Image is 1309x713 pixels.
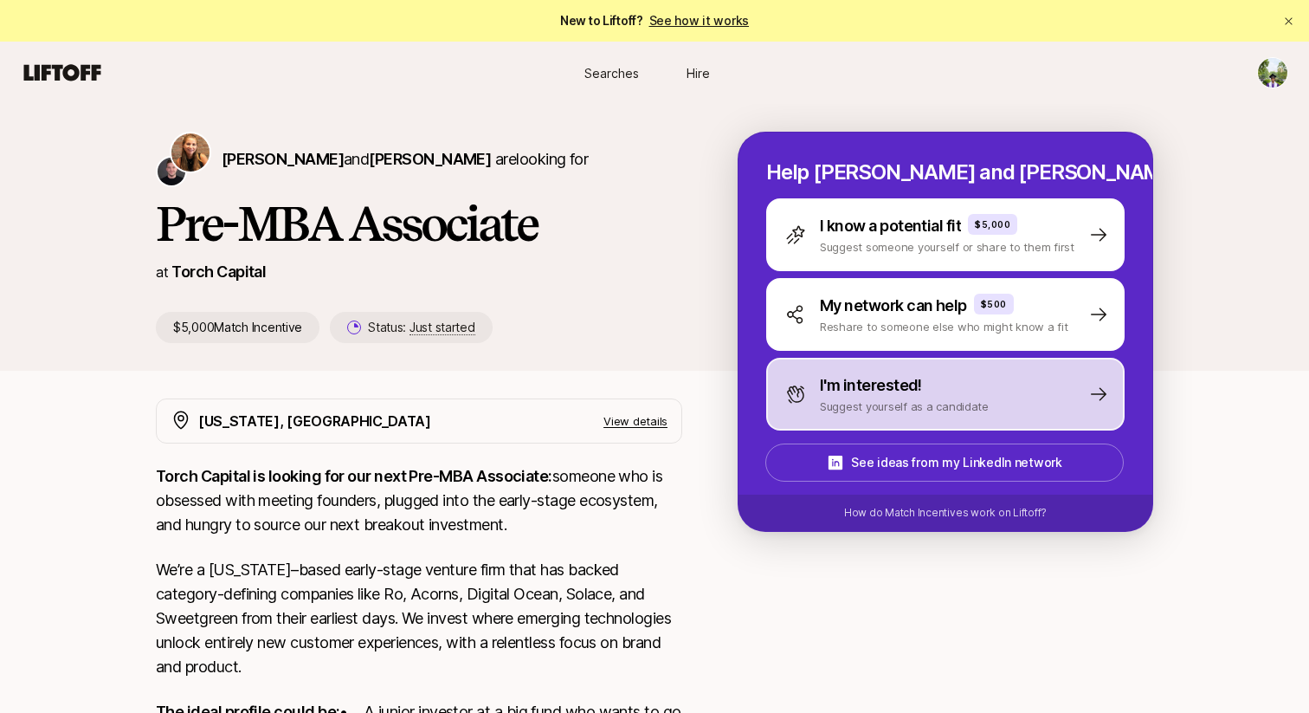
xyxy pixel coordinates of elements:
[820,373,922,398] p: I'm interested!
[687,64,710,82] span: Hire
[584,64,639,82] span: Searches
[368,317,474,338] p: Status:
[344,150,491,168] span: and
[156,198,682,250] h1: Pre-MBA Associate
[369,150,491,168] span: [PERSON_NAME]
[1257,57,1288,88] button: Krish Sharma
[171,263,266,281] a: Torch Capital
[156,464,682,537] p: someone who is obsessed with meeting founders, plugged into the early-stage ecosystem, and hungry...
[560,10,749,31] span: New to Liftoff?
[171,133,210,172] img: Katie Reiner
[765,444,1124,482] button: See ideas from my LinkedIn network
[222,147,588,172] p: are looking for
[568,57,654,89] a: Searches
[603,412,667,430] p: View details
[851,452,1061,473] p: See ideas from my LinkedIn network
[654,57,741,89] a: Hire
[158,158,185,185] img: Christopher Harper
[409,320,475,335] span: Just started
[844,505,1047,521] p: How do Match Incentives work on Liftoff?
[156,261,168,283] p: at
[649,13,750,28] a: See how it works
[1258,58,1287,88] img: Krish Sharma
[820,318,1068,335] p: Reshare to someone else who might know a fit
[820,238,1074,256] p: Suggest someone yourself or share to them first
[820,398,989,415] p: Suggest yourself as a candidate
[222,150,344,168] span: [PERSON_NAME]
[820,214,961,238] p: I know a potential fit
[156,312,319,343] p: $5,000 Match Incentive
[981,297,1007,311] p: $500
[766,160,1125,185] p: Help [PERSON_NAME] and [PERSON_NAME] hire
[198,410,431,432] p: [US_STATE], [GEOGRAPHIC_DATA]
[156,558,682,679] p: We’re a [US_STATE]–based early-stage venture firm that has backed category-defining companies lik...
[820,294,967,318] p: My network can help
[975,217,1010,231] p: $5,000
[156,467,552,485] strong: Torch Capital is looking for our next Pre-MBA Associate:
